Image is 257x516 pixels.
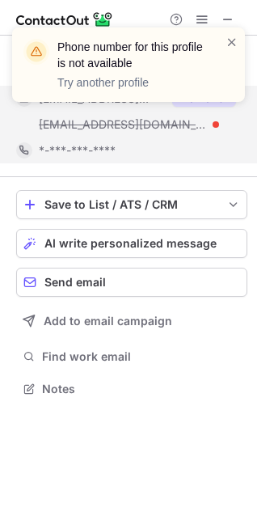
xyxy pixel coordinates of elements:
[42,382,241,396] span: Notes
[16,10,113,29] img: ContactOut v5.3.10
[16,229,247,258] button: AI write personalized message
[16,345,247,368] button: Find work email
[44,315,172,328] span: Add to email campaign
[16,378,247,400] button: Notes
[44,276,106,289] span: Send email
[44,198,219,211] div: Save to List / ATS / CRM
[57,74,206,91] p: Try another profile
[16,190,247,219] button: save-profile-one-click
[16,307,247,336] button: Add to email campaign
[42,349,241,364] span: Find work email
[57,39,206,71] header: Phone number for this profile is not available
[44,237,217,250] span: AI write personalized message
[16,268,247,297] button: Send email
[23,39,49,65] img: warning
